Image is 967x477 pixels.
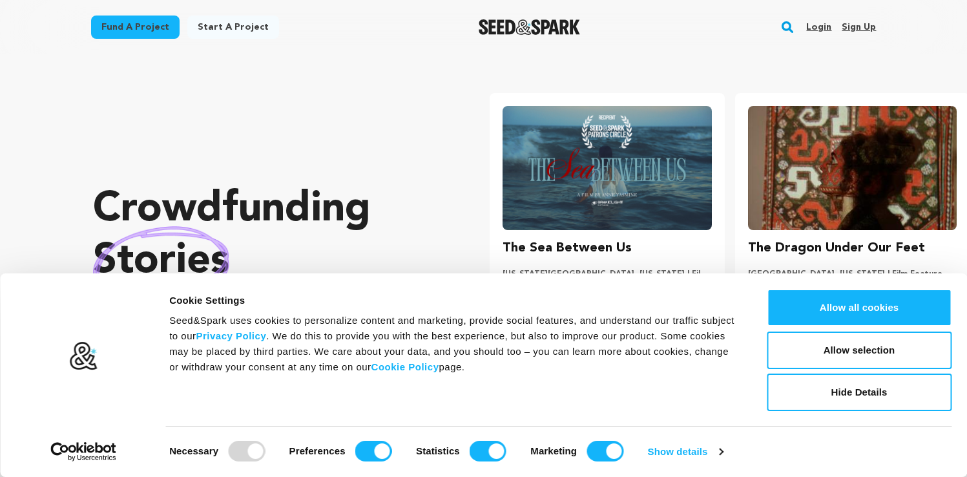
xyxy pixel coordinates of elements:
a: Usercentrics Cookiebot - opens in a new window [27,442,140,461]
div: Cookie Settings [169,293,738,308]
a: Sign up [842,17,876,37]
a: Login [806,17,831,37]
img: The Sea Between Us image [503,106,711,230]
img: Seed&Spark Logo Dark Mode [479,19,580,35]
button: Allow selection [767,332,951,369]
a: Seed&Spark Homepage [479,19,580,35]
strong: Statistics [416,445,460,456]
a: Start a project [187,16,279,39]
p: [GEOGRAPHIC_DATA], [US_STATE] | Film Feature [748,269,957,279]
p: [US_STATE][GEOGRAPHIC_DATA], [US_STATE] | Film Short [503,269,711,279]
strong: Preferences [289,445,346,456]
img: hand sketched image [93,226,229,297]
a: Fund a project [91,16,180,39]
img: The Dragon Under Our Feet image [748,106,957,230]
div: Seed&Spark uses cookies to personalize content and marketing, provide social features, and unders... [169,313,738,375]
strong: Marketing [530,445,577,456]
strong: Necessary [169,445,218,456]
h3: The Sea Between Us [503,238,632,259]
img: logo [69,341,98,371]
a: Show details [648,442,723,461]
button: Allow all cookies [767,289,951,326]
p: Crowdfunding that . [93,184,438,339]
a: Privacy Policy [196,330,266,341]
h3: The Dragon Under Our Feet [748,238,925,259]
button: Hide Details [767,374,951,411]
a: Cookie Policy [371,361,439,372]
